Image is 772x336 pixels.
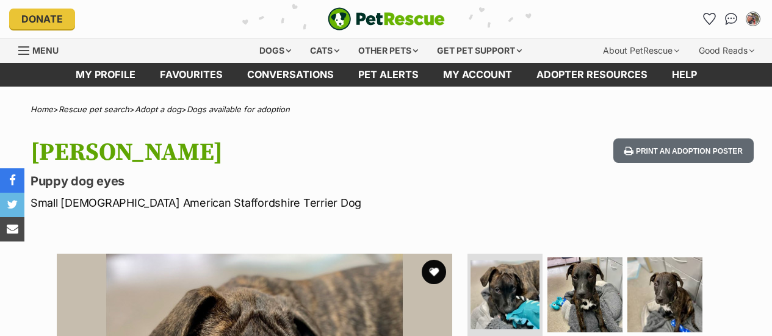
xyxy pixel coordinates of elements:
[63,63,148,87] a: My profile
[235,63,346,87] a: conversations
[187,104,290,114] a: Dogs available for adoption
[31,138,472,166] h1: [PERSON_NAME]
[31,104,53,114] a: Home
[699,9,763,29] ul: Account quick links
[725,13,738,25] img: chat-41dd97257d64d25036548639549fe6c8038ab92f7586957e7f3b1b290dea8141.svg
[148,63,235,87] a: Favourites
[721,9,741,29] a: Conversations
[18,38,67,60] a: Menu
[328,7,445,30] img: logo-e224e6f780fb5917bec1dbf3a21bbac754714ae5b6737aabdf751b685950b380.svg
[428,38,530,63] div: Get pet support
[627,257,702,332] img: Photo of Donald
[524,63,660,87] a: Adopter resources
[743,9,763,29] button: My account
[471,260,539,329] img: Photo of Donald
[251,38,300,63] div: Dogs
[690,38,763,63] div: Good Reads
[301,38,348,63] div: Cats
[31,173,472,190] p: Puppy dog eyes
[422,260,446,284] button: favourite
[31,195,472,211] p: Small [DEMOGRAPHIC_DATA] American Staffordshire Terrier Dog
[613,138,754,163] button: Print an adoption poster
[135,104,181,114] a: Adopt a dog
[594,38,688,63] div: About PetRescue
[747,13,759,25] img: Chloe Rooker profile pic
[660,63,709,87] a: Help
[328,7,445,30] a: PetRescue
[699,9,719,29] a: Favourites
[547,257,622,332] img: Photo of Donald
[346,63,431,87] a: Pet alerts
[32,45,59,55] span: Menu
[431,63,524,87] a: My account
[59,104,129,114] a: Rescue pet search
[350,38,427,63] div: Other pets
[9,9,75,29] a: Donate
